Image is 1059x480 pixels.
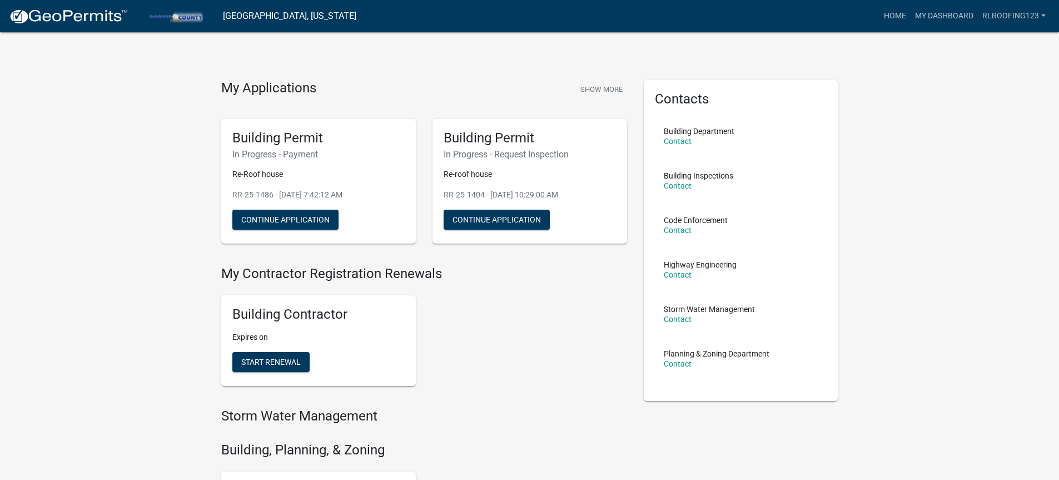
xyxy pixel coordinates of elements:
p: Building Department [664,127,734,135]
p: Planning & Zoning Department [664,350,769,358]
p: Highway Engineering [664,261,737,269]
h4: Storm Water Management [221,408,627,424]
p: Re-Roof house [232,169,405,180]
a: rlroofing123 [978,6,1050,27]
a: Contact [664,270,692,279]
span: Start Renewal [241,358,301,367]
img: Porter County, Indiana [137,8,214,23]
a: Contact [664,226,692,235]
a: Contact [664,137,692,146]
h5: Contacts [655,91,827,107]
button: Continue Application [232,210,339,230]
button: Continue Application [444,210,550,230]
p: RR-25-1486 - [DATE] 7:42:12 AM [232,189,405,201]
p: Building Inspections [664,172,733,180]
wm-registration-list-section: My Contractor Registration Renewals [221,266,627,395]
h5: Building Permit [232,130,405,146]
h5: Building Permit [444,130,616,146]
a: Home [879,6,911,27]
h6: In Progress - Request Inspection [444,149,616,160]
h4: My Applications [221,80,316,97]
p: Re-roof house [444,169,616,180]
p: Expires on [232,331,405,343]
h6: In Progress - Payment [232,149,405,160]
p: Storm Water Management [664,305,755,313]
button: Start Renewal [232,352,310,372]
a: Contact [664,315,692,324]
h4: Building, Planning, & Zoning [221,442,627,458]
button: Show More [576,80,627,98]
h5: Building Contractor [232,306,405,323]
p: RR-25-1404 - [DATE] 10:29:00 AM [444,189,616,201]
a: [GEOGRAPHIC_DATA], [US_STATE] [223,7,356,26]
a: Contact [664,181,692,190]
p: Code Enforcement [664,216,728,224]
a: My Dashboard [911,6,978,27]
a: Contact [664,359,692,368]
h4: My Contractor Registration Renewals [221,266,627,282]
